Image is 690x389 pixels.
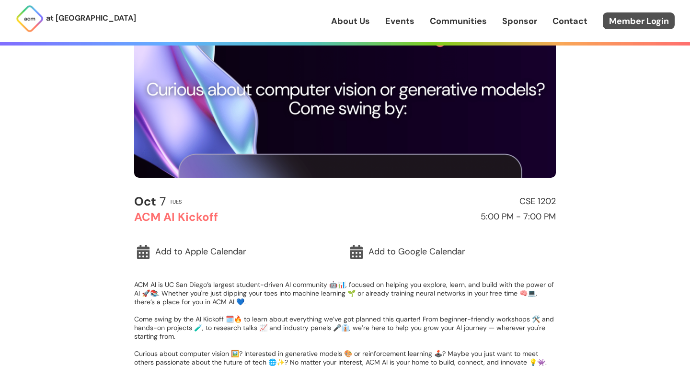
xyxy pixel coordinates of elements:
[603,12,675,29] a: Member Login
[170,199,182,205] h2: Tues
[331,15,370,27] a: About Us
[134,195,166,208] h2: 7
[349,212,556,222] h2: 5:00 PM - 7:00 PM
[15,4,136,33] a: at [GEOGRAPHIC_DATA]
[134,241,343,263] a: Add to Apple Calendar
[134,280,556,366] p: ACM AI is UC San Diego’s largest student-driven AI community 🤖📊, focused on helping you explore, ...
[134,211,341,223] h2: ACM AI Kickoff
[349,197,556,206] h2: CSE 1202
[552,15,587,27] a: Contact
[347,241,556,263] a: Add to Google Calendar
[15,4,44,33] img: ACM Logo
[134,194,156,209] b: Oct
[46,12,136,24] p: at [GEOGRAPHIC_DATA]
[385,15,414,27] a: Events
[430,15,487,27] a: Communities
[502,15,537,27] a: Sponsor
